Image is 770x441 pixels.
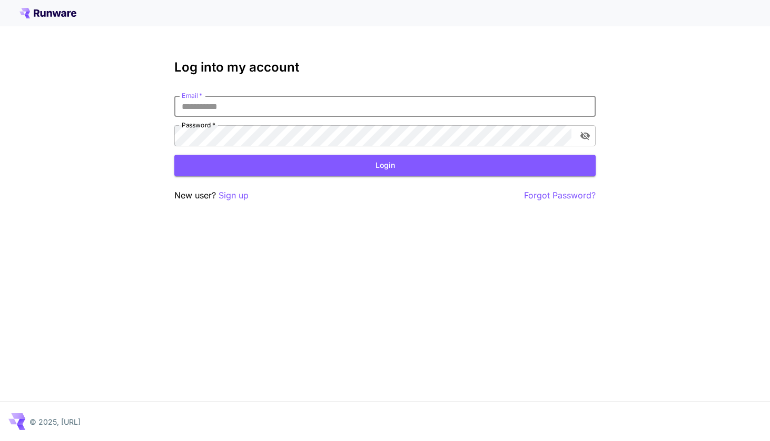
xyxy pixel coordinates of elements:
[174,60,596,75] h3: Log into my account
[576,126,595,145] button: toggle password visibility
[29,416,81,427] p: © 2025, [URL]
[182,121,215,129] label: Password
[219,189,249,202] button: Sign up
[174,189,249,202] p: New user?
[174,155,596,176] button: Login
[524,189,596,202] button: Forgot Password?
[182,91,202,100] label: Email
